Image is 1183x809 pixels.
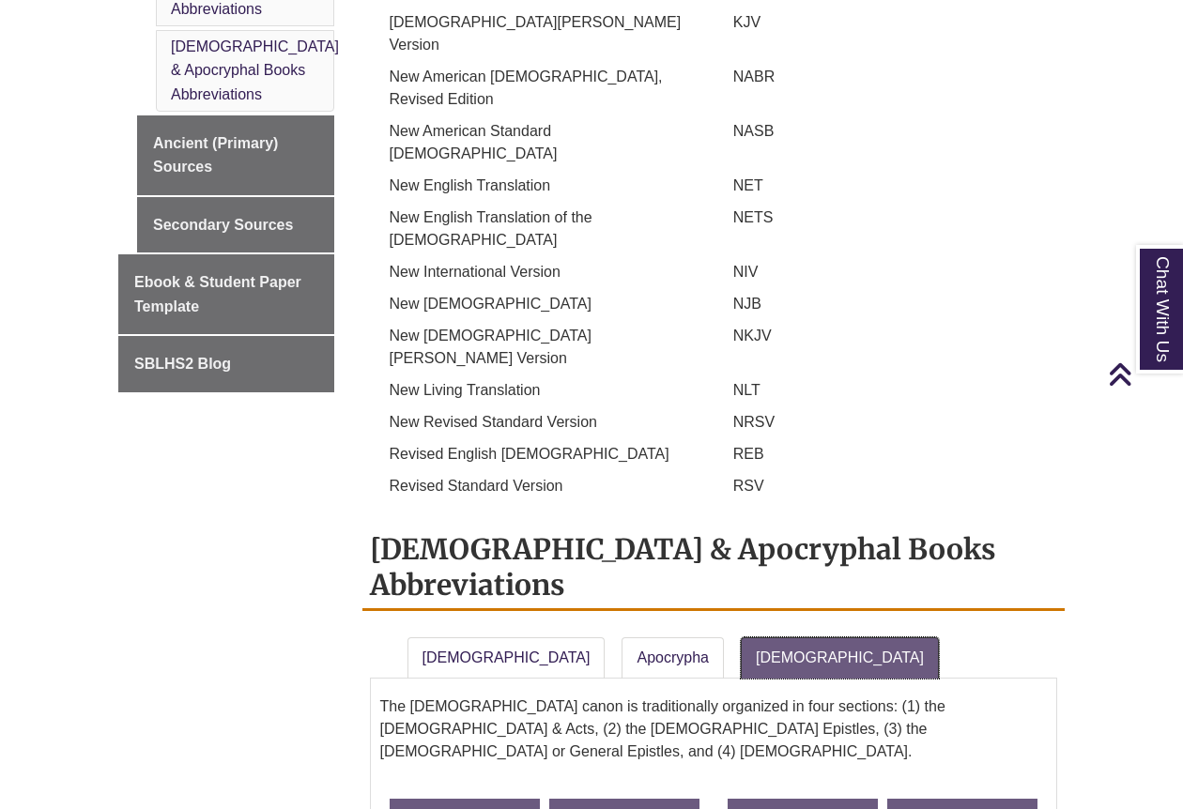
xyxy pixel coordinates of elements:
[718,206,1052,229] p: NETS
[375,120,709,165] p: New American Standard [DEMOGRAPHIC_DATA]
[718,475,1052,497] p: RSV
[375,411,709,434] p: New Revised Standard Version
[718,325,1052,347] p: NKJV
[375,443,709,466] p: Revised English [DEMOGRAPHIC_DATA]
[375,206,709,252] p: New English Translation of the [DEMOGRAPHIC_DATA]
[718,66,1052,88] p: NABR
[375,379,709,402] p: New Living Translation
[375,261,709,283] p: New International Version
[375,11,709,56] p: [DEMOGRAPHIC_DATA][PERSON_NAME] Version
[375,475,709,497] p: Revised Standard Version
[362,526,1066,611] h2: [DEMOGRAPHIC_DATA] & Apocryphal Books Abbreviations
[118,254,334,334] a: Ebook & Student Paper Template
[375,325,709,370] p: New [DEMOGRAPHIC_DATA][PERSON_NAME] Version
[380,688,1048,771] p: The [DEMOGRAPHIC_DATA] canon is traditionally organized in four sections: (1) the [DEMOGRAPHIC_DA...
[137,197,334,253] a: Secondary Sources
[718,411,1052,434] p: NRSV
[375,66,709,111] p: New American [DEMOGRAPHIC_DATA], Revised Edition
[134,274,301,314] span: Ebook & Student Paper Template
[718,175,1052,197] p: NET
[718,120,1052,143] p: NASB
[718,379,1052,402] p: NLT
[375,293,709,315] p: New [DEMOGRAPHIC_DATA]
[375,175,709,197] p: New English Translation
[118,336,334,392] a: SBLHS2 Blog
[134,356,231,372] span: SBLHS2 Blog
[718,11,1052,34] p: KJV
[718,443,1052,466] p: REB
[137,115,334,195] a: Ancient (Primary) Sources
[1108,361,1178,387] a: Back to Top
[718,261,1052,283] p: NIV
[741,637,939,679] a: [DEMOGRAPHIC_DATA]
[718,293,1052,315] p: NJB
[171,38,339,102] a: [DEMOGRAPHIC_DATA] & Apocryphal Books Abbreviations
[407,637,606,679] a: [DEMOGRAPHIC_DATA]
[622,637,724,679] a: Apocrypha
